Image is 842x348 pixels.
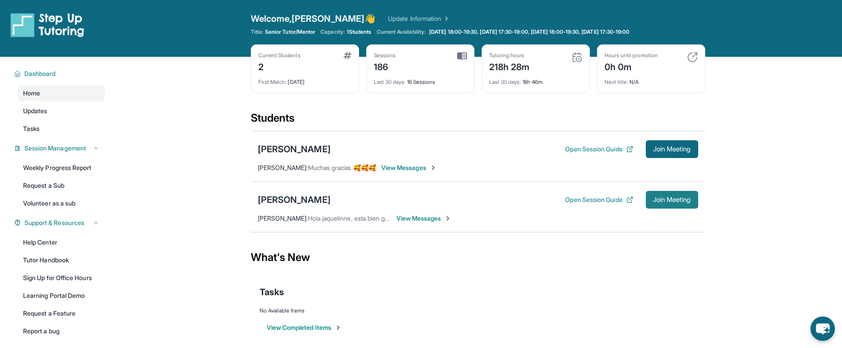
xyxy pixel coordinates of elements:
[265,28,315,36] span: Senior Tutor/Mentor
[347,28,372,36] span: 1 Students
[565,145,633,154] button: Open Session Guide
[646,140,698,158] button: Join Meeting
[18,288,105,304] a: Learning Portal Demo
[21,218,99,227] button: Support & Resources
[258,79,287,85] span: First Match :
[258,194,331,206] div: [PERSON_NAME]
[374,52,396,59] div: Sessions
[18,234,105,250] a: Help Center
[489,73,582,86] div: 18h 46m
[441,14,450,23] img: Chevron Right
[267,323,342,332] button: View Completed Items
[18,305,105,321] a: Request a Feature
[444,215,451,222] img: Chevron-Right
[646,191,698,209] button: Join Meeting
[23,89,40,98] span: Home
[18,323,105,339] a: Report a bug
[24,144,86,153] span: Session Management
[11,12,84,37] img: logo
[381,163,437,172] span: View Messages
[320,28,345,36] span: Capacity:
[427,28,631,36] a: [DATE] 18:00-19:30, [DATE] 17:30-19:00, [DATE] 18:00-19:30, [DATE] 17:30-19:00
[18,160,105,176] a: Weekly Progress Report
[18,121,105,137] a: Tasks
[457,52,467,60] img: card
[605,59,658,73] div: 0h 0m
[18,270,105,286] a: Sign Up for Office Hours
[18,195,105,211] a: Volunteer as a sub
[251,238,705,277] div: What's New
[260,286,284,298] span: Tasks
[565,195,633,204] button: Open Session Guide
[23,124,40,133] span: Tasks
[653,197,691,202] span: Join Meeting
[308,164,376,171] span: Muchas gracias 🥰🥰🥰
[605,79,629,85] span: Next title :
[24,218,84,227] span: Support & Resources
[605,73,698,86] div: N/A
[430,164,437,171] img: Chevron-Right
[344,52,352,59] img: card
[21,69,99,78] button: Dashboard
[258,59,300,73] div: 2
[258,214,308,222] span: [PERSON_NAME] :
[572,52,582,63] img: card
[18,103,105,119] a: Updates
[605,52,658,59] div: Hours until promotion
[374,73,467,86] div: 16 Sessions
[374,79,406,85] span: Last 30 days :
[374,59,396,73] div: 186
[24,69,56,78] span: Dashboard
[258,73,352,86] div: [DATE]
[489,79,521,85] span: Last 30 days :
[258,143,331,155] div: [PERSON_NAME]
[258,52,300,59] div: Current Students
[23,107,47,115] span: Updates
[489,52,530,59] div: Tutoring hours
[258,164,308,171] span: [PERSON_NAME] :
[653,146,691,152] span: Join Meeting
[308,214,439,222] span: Hola jaquelinne, esta bien gracias por avisarme
[251,12,376,25] span: Welcome, [PERSON_NAME] 👋
[687,52,698,63] img: card
[18,178,105,194] a: Request a Sub
[429,28,629,36] span: [DATE] 18:00-19:30, [DATE] 17:30-19:00, [DATE] 18:00-19:30, [DATE] 17:30-19:00
[251,28,263,36] span: Title:
[396,214,452,223] span: View Messages
[251,111,705,130] div: Students
[260,307,696,314] div: No Available Items
[21,144,99,153] button: Session Management
[388,14,450,23] a: Update Information
[489,59,530,73] div: 218h 28m
[18,252,105,268] a: Tutor Handbook
[18,85,105,101] a: Home
[377,28,426,36] span: Current Availability:
[810,316,835,341] button: chat-button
